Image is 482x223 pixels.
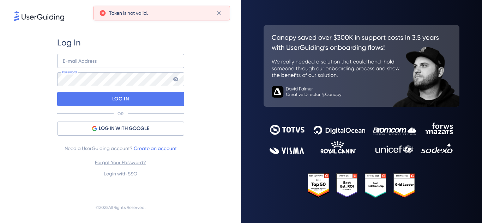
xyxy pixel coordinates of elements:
[109,9,148,17] span: Token is not valid.
[118,111,123,117] p: OR
[57,54,184,68] input: example@company.com
[99,124,149,133] span: LOG IN WITH GOOGLE
[65,144,177,153] span: Need a UserGuiding account?
[308,173,415,198] img: 25303e33045975176eb484905ab012ff.svg
[96,203,146,212] span: © 2025 All Rights Reserved.
[14,11,64,21] img: 8faab4ba6bc7696a72372aa768b0286c.svg
[112,93,129,105] p: LOG IN
[104,171,137,176] a: Login with SSO
[57,37,81,48] span: Log In
[264,25,459,107] img: 26c0aa7c25a843aed4baddd2b5e0fa68.svg
[134,145,177,151] a: Create an account
[95,160,146,165] a: Forgot Your Password?
[270,123,454,154] img: 9302ce2ac39453076f5bc0f2f2ca889b.svg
